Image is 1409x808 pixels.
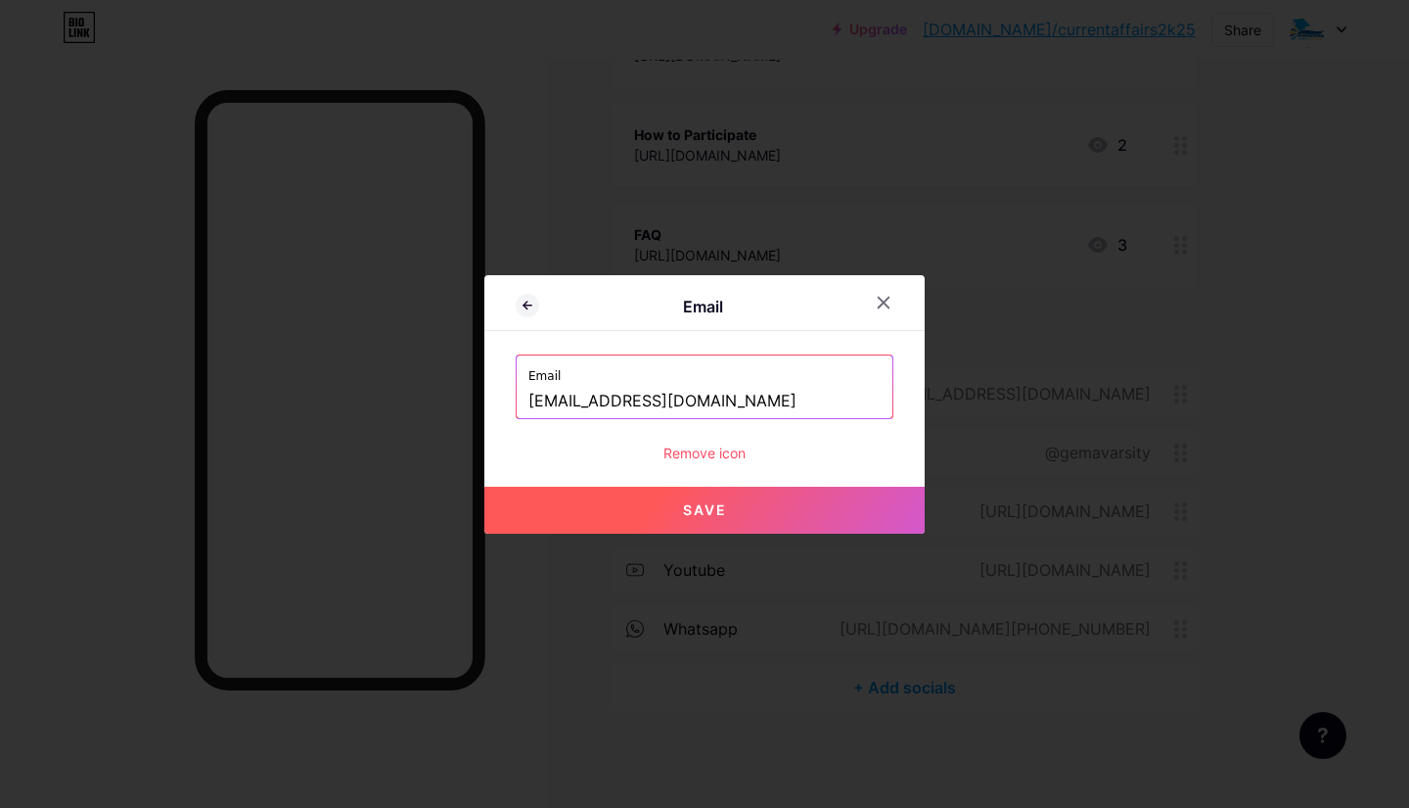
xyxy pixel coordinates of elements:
[484,487,925,534] button: Save
[528,356,881,385] label: Email
[528,385,881,418] input: your@domain.com
[539,295,866,318] div: Email
[683,501,727,518] span: Save
[516,443,893,463] div: Remove icon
